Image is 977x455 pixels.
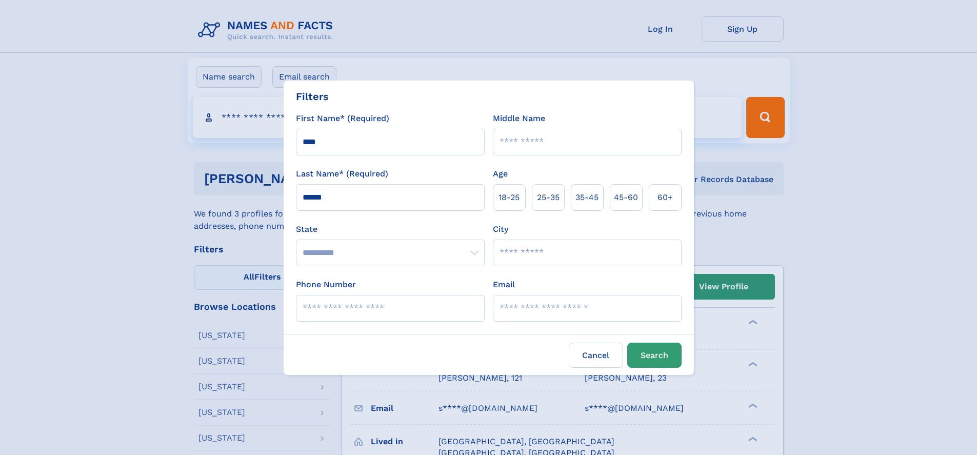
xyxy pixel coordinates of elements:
[614,191,638,204] span: 45‑60
[296,89,329,104] div: Filters
[499,191,520,204] span: 18‑25
[296,112,389,125] label: First Name* (Required)
[537,191,560,204] span: 25‑35
[493,168,508,180] label: Age
[575,191,599,204] span: 35‑45
[493,223,508,235] label: City
[493,279,515,291] label: Email
[493,112,545,125] label: Middle Name
[296,168,388,180] label: Last Name* (Required)
[569,343,623,368] label: Cancel
[657,191,673,204] span: 60+
[296,223,485,235] label: State
[296,279,356,291] label: Phone Number
[627,343,682,368] button: Search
